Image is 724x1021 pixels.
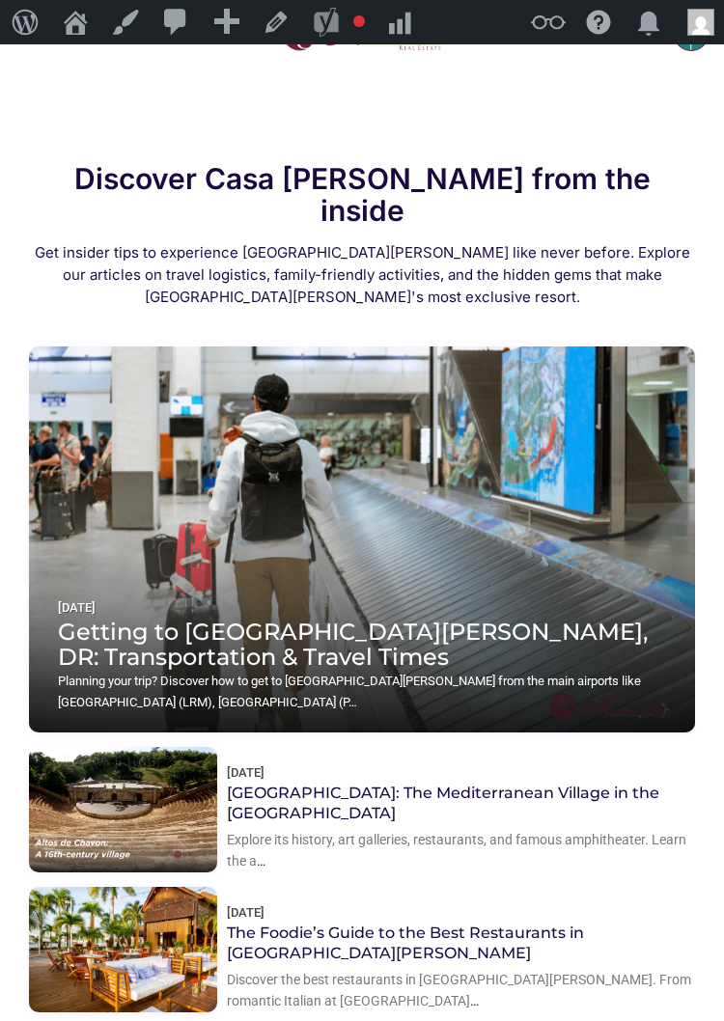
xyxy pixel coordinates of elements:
[353,15,365,27] div: Frase clave objetivo no establecida
[58,597,666,619] div: [DATE]
[348,695,357,709] a: …
[470,993,479,1008] a: …
[227,969,695,1012] div: Discover the best restaurants in [GEOGRAPHIC_DATA][PERSON_NAME]. From romantic Italian at [GEOGRA...
[227,829,695,872] div: Explore its history, art galleries, restaurants, and famous amphitheater. Learn the a
[227,762,695,784] div: [DATE]
[58,671,666,714] div: Planning your trip? Discover how to get to [GEOGRAPHIC_DATA][PERSON_NAME] from the main airports ...
[29,241,695,308] h2: Get insider tips to experience [GEOGRAPHIC_DATA][PERSON_NAME] like never before. Explore our arti...
[227,924,584,962] a: The Foodie’s Guide to the Best Restaurants in [GEOGRAPHIC_DATA][PERSON_NAME]
[257,853,265,869] a: …
[227,902,695,924] div: [DATE]
[29,163,695,227] h2: Discover Casa [PERSON_NAME] from the inside
[58,618,648,671] a: Getting to [GEOGRAPHIC_DATA][PERSON_NAME], DR: Transportation & Travel Times
[227,784,659,822] a: [GEOGRAPHIC_DATA]: The Mediterranean Village in the [GEOGRAPHIC_DATA]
